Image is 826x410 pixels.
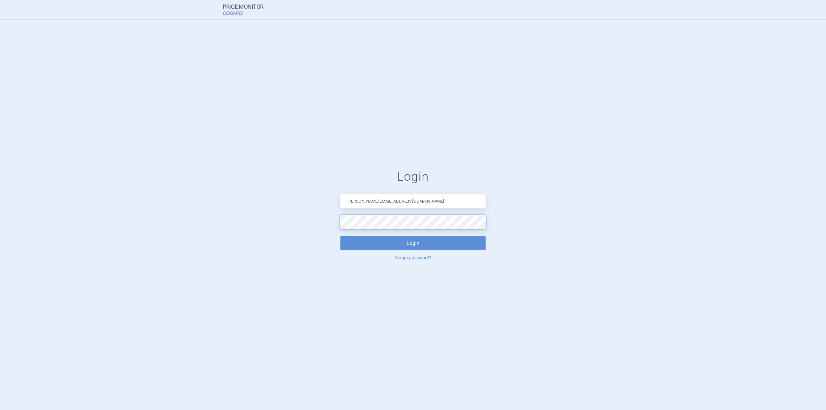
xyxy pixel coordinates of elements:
h1: Login [340,169,486,184]
span: COGVIO [223,10,252,15]
strong: Price Monitor [223,4,264,10]
input: Email [340,194,486,208]
button: Login [340,236,486,250]
a: Forgot password? [395,255,431,260]
a: Price MonitorCOGVIO [223,4,264,16]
